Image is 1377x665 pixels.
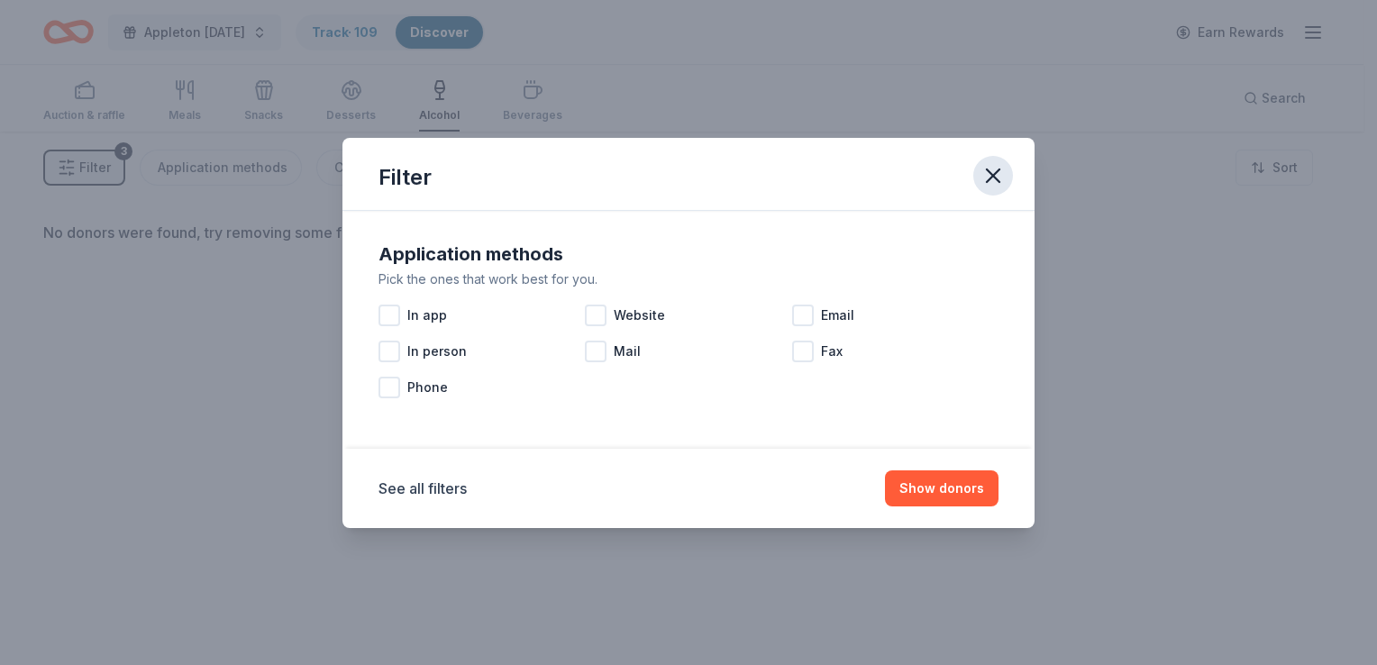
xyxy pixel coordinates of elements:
span: Fax [821,341,843,362]
div: Filter [378,163,432,192]
span: Phone [407,377,448,398]
span: Mail [614,341,641,362]
span: Website [614,305,665,326]
span: In person [407,341,467,362]
span: In app [407,305,447,326]
button: Show donors [885,470,999,506]
div: Pick the ones that work best for you. [378,269,999,290]
div: Application methods [378,240,999,269]
button: See all filters [378,478,467,499]
span: Email [821,305,854,326]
